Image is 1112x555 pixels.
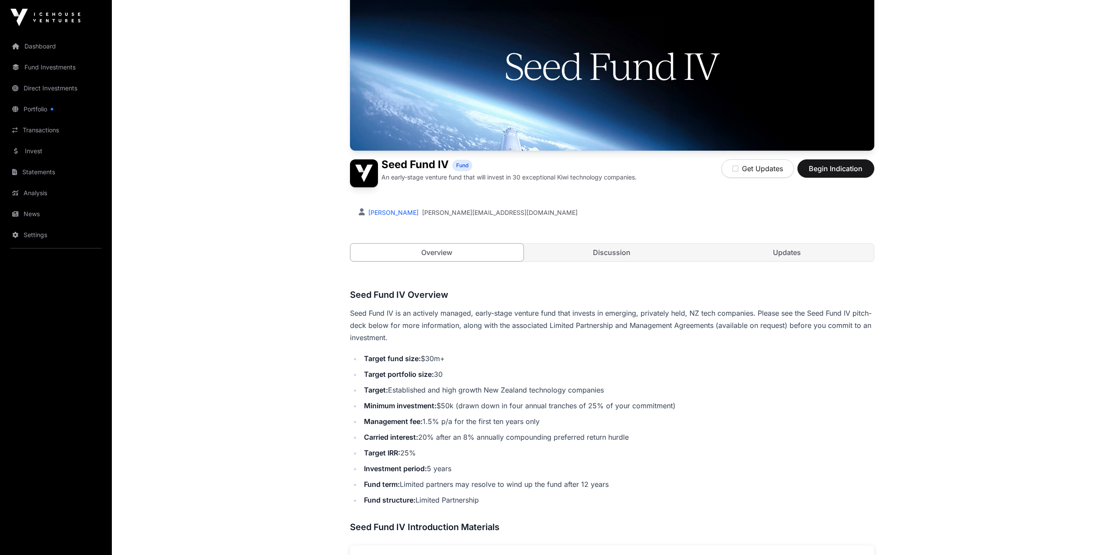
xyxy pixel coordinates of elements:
a: [PERSON_NAME][EMAIL_ADDRESS][DOMAIN_NAME] [422,208,578,217]
li: 1.5% p/a for the first ten years only [361,415,874,427]
button: Get Updates [721,159,794,178]
li: 30 [361,368,874,380]
h1: Seed Fund IV [381,159,449,171]
strong: Fund term: [364,480,400,489]
a: Settings [7,225,105,245]
p: An early-stage venture fund that will invest in 30 exceptional Kiwi technology companies. [381,173,637,182]
span: Fund [456,162,468,169]
h3: Seed Fund IV Overview [350,288,874,302]
li: $50k (drawn down in four annual tranches of 25% of your commitment) [361,400,874,412]
li: 20% after an 8% annually compounding preferred return hurdle [361,431,874,443]
img: Seed Fund IV [350,159,378,187]
strong: Target portfolio size: [364,370,434,379]
a: Statements [7,162,105,182]
nav: Tabs [350,244,874,261]
li: 5 years [361,462,874,475]
li: 25% [361,447,874,459]
strong: Carried interest: [364,433,418,441]
a: Dashboard [7,37,105,56]
a: Overview [350,243,524,262]
a: Transactions [7,121,105,140]
a: [PERSON_NAME] [367,209,419,216]
strong: Investment period: [364,464,427,473]
strong: Management fee: [364,417,423,426]
a: Fund Investments [7,58,105,77]
strong: Fund structure: [364,496,416,504]
strong: Minimum investment: [364,401,436,410]
a: Invest [7,141,105,161]
a: Updates [700,244,874,261]
a: Discussion [525,244,699,261]
p: Seed Fund IV is an actively managed, early-stage venture fund that invests in emerging, privately... [350,307,874,344]
iframe: Chat Widget [1068,513,1112,555]
strong: Target IRR: [364,448,400,457]
button: Begin Indication [797,159,874,178]
li: $30m+ [361,352,874,365]
strong: Target fund size: [364,354,421,363]
a: Begin Indication [797,168,874,177]
li: Limited Partnership [361,494,874,506]
strong: Target: [364,386,388,394]
li: Established and high growth New Zealand technology companies [361,384,874,396]
h3: Seed Fund IV Introduction Materials [350,520,874,534]
a: Portfolio [7,100,105,119]
span: Begin Indication [808,163,863,174]
a: Analysis [7,183,105,203]
a: News [7,204,105,224]
a: Direct Investments [7,79,105,98]
img: Icehouse Ventures Logo [10,9,80,26]
li: Limited partners may resolve to wind up the fund after 12 years [361,478,874,490]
